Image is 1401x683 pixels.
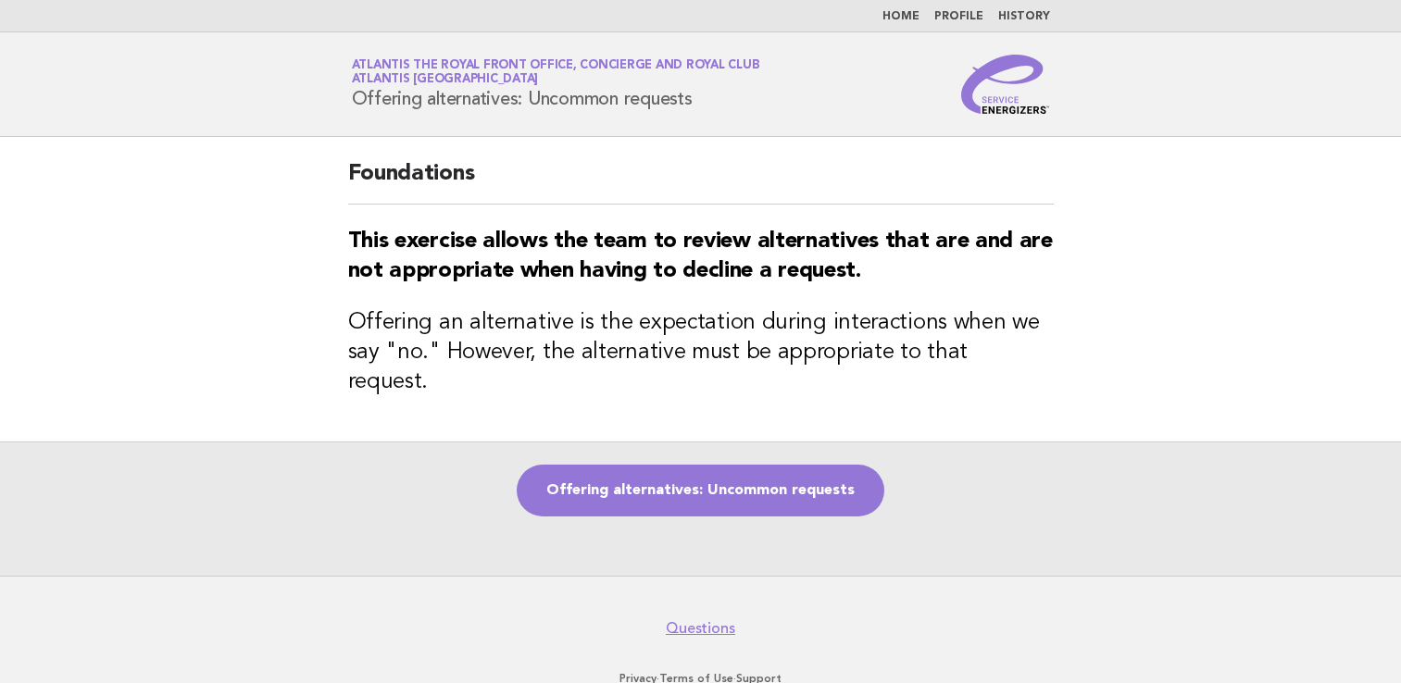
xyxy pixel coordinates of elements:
a: History [998,11,1050,22]
img: Service Energizers [961,55,1050,114]
h2: Foundations [348,159,1054,205]
h1: Offering alternatives: Uncommon requests [352,60,760,108]
a: Atlantis The Royal Front Office, Concierge and Royal ClubAtlantis [GEOGRAPHIC_DATA] [352,59,760,85]
strong: This exercise allows the team to review alternatives that are and are not appropriate when having... [348,230,1053,282]
a: Profile [934,11,983,22]
span: Atlantis [GEOGRAPHIC_DATA] [352,74,539,86]
h3: Offering an alternative is the expectation during interactions when we say "no." However, the alt... [348,308,1054,397]
a: Offering alternatives: Uncommon requests [517,465,884,516]
a: Home [882,11,919,22]
a: Questions [666,619,735,638]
